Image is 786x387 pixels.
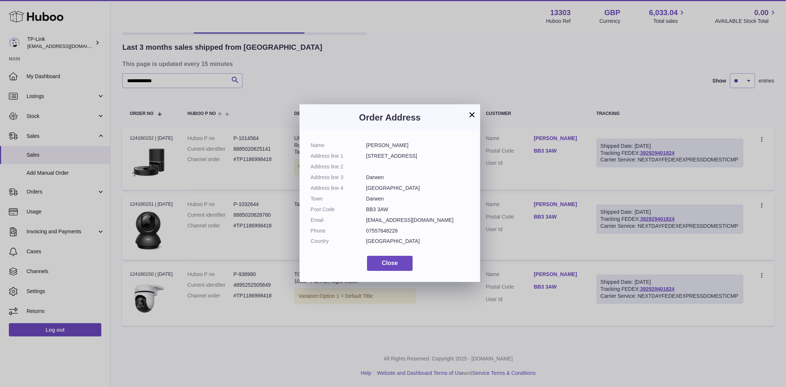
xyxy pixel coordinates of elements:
dd: [GEOGRAPHIC_DATA] [366,185,469,192]
dd: [STREET_ADDRESS] [366,153,469,160]
dt: Post Code [311,206,366,213]
dt: Address line 3 [311,174,366,181]
button: Close [367,256,413,271]
dt: Name [311,142,366,149]
span: Close [382,260,398,266]
dd: Darwen [366,195,469,202]
dt: Town [311,195,366,202]
dd: Darwen [366,174,469,181]
dt: Address line 2 [311,163,366,170]
dd: [PERSON_NAME] [366,142,469,149]
dd: [GEOGRAPHIC_DATA] [366,238,469,245]
h3: Order Address [311,112,469,123]
dd: BB3 3AW [366,206,469,213]
dt: Phone [311,227,366,234]
dt: Country [311,238,366,245]
dt: Address line 1 [311,153,366,160]
dt: Email [311,217,366,224]
dd: [EMAIL_ADDRESS][DOMAIN_NAME] [366,217,469,224]
dd: 07557648228 [366,227,469,234]
button: × [468,110,476,119]
dt: Address line 4 [311,185,366,192]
